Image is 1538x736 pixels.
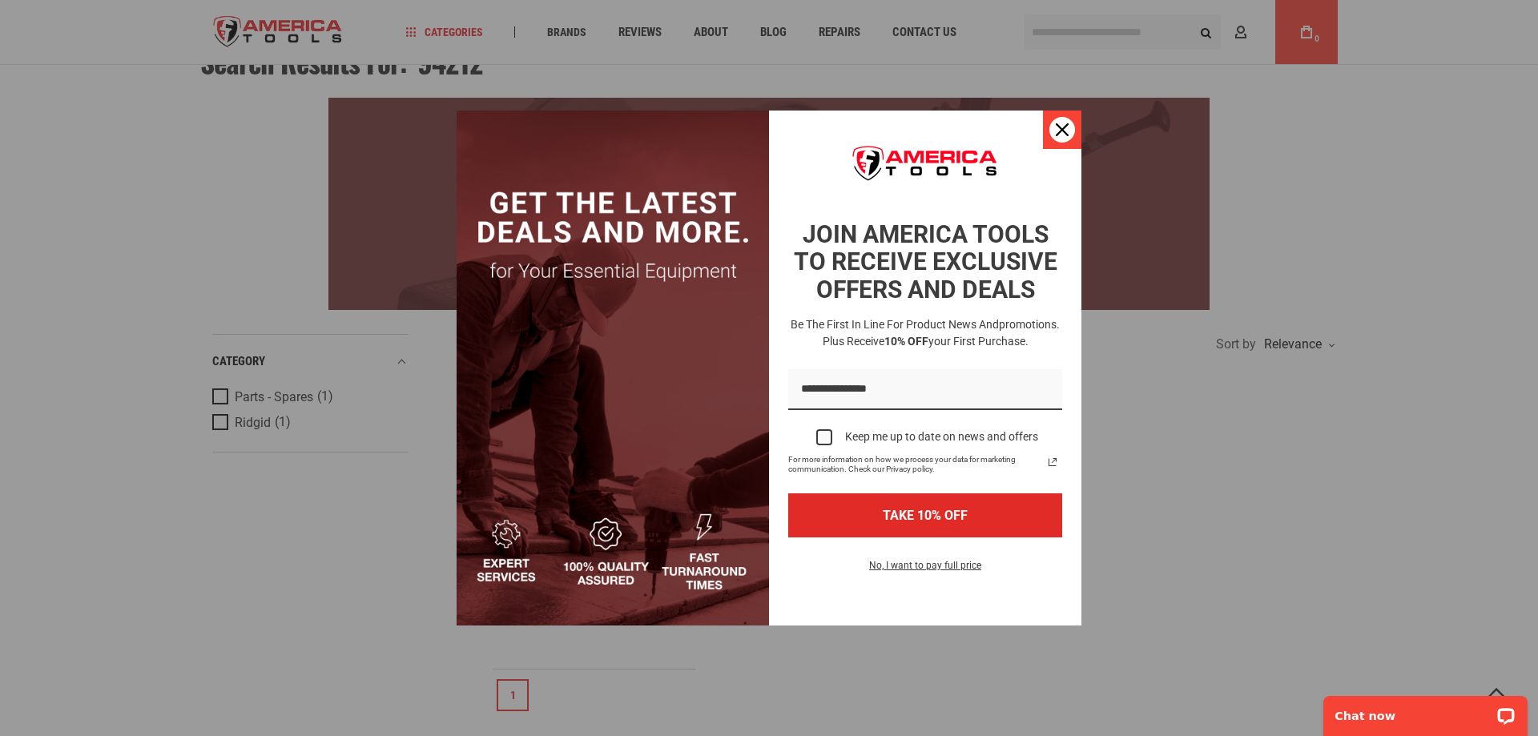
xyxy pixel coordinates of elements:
strong: JOIN AMERICA TOOLS TO RECEIVE EXCLUSIVE OFFERS AND DEALS [794,220,1057,304]
iframe: LiveChat chat widget [1313,686,1538,736]
button: TAKE 10% OFF [788,493,1062,537]
h3: Be the first in line for product news and [785,316,1065,350]
svg: link icon [1043,452,1062,472]
div: Keep me up to date on news and offers [845,430,1038,444]
svg: close icon [1056,123,1069,136]
input: Email field [788,369,1062,410]
button: No, I want to pay full price [856,557,994,584]
strong: 10% OFF [884,335,928,348]
button: Close [1043,111,1081,149]
a: Read our Privacy Policy [1043,452,1062,472]
span: For more information on how we process your data for marketing communication. Check our Privacy p... [788,455,1043,474]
